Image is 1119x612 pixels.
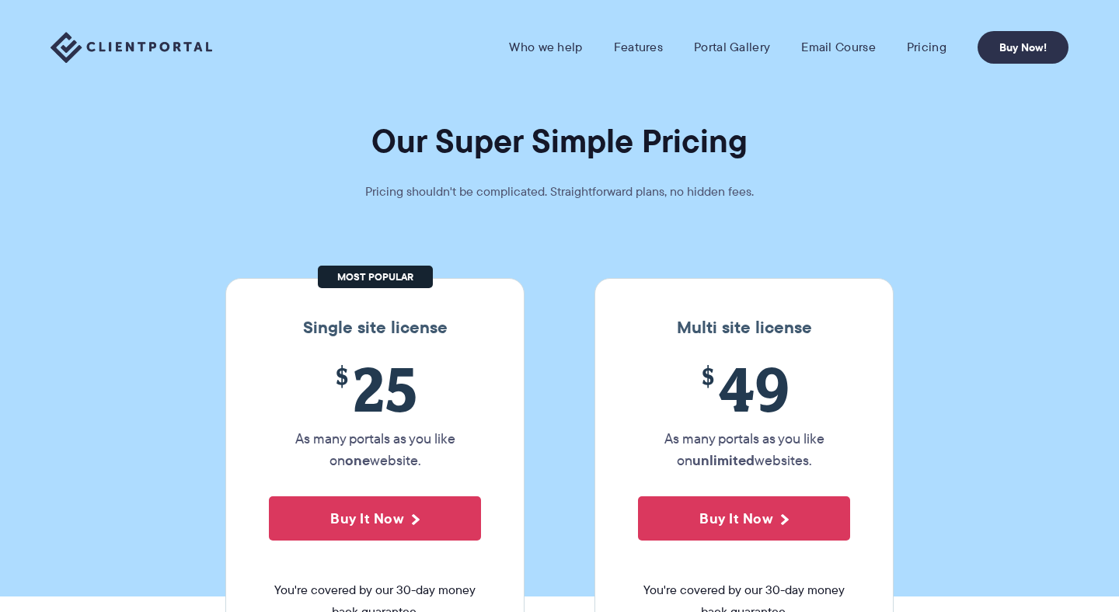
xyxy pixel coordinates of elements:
[509,40,582,55] a: Who we help
[269,353,481,424] span: 25
[345,450,370,471] strong: one
[692,450,755,471] strong: unlimited
[614,40,663,55] a: Features
[801,40,876,55] a: Email Course
[907,40,946,55] a: Pricing
[638,353,850,424] span: 49
[611,318,877,338] h3: Multi site license
[269,428,481,471] p: As many portals as you like on website.
[242,318,508,338] h3: Single site license
[638,428,850,471] p: As many portals as you like on websites.
[326,181,793,203] p: Pricing shouldn't be complicated. Straightforward plans, no hidden fees.
[269,496,481,541] button: Buy It Now
[694,40,770,55] a: Portal Gallery
[978,31,1068,64] a: Buy Now!
[638,496,850,541] button: Buy It Now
